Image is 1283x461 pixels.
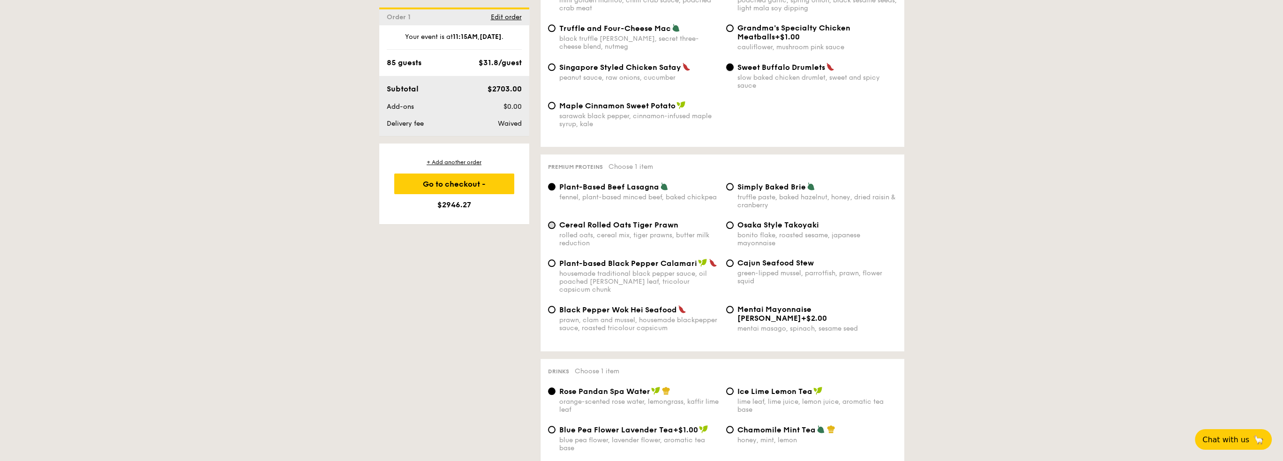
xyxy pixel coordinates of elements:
[608,163,653,171] span: Choose 1 item
[673,425,698,434] span: +$1.00
[660,182,668,190] img: icon-vegetarian.fe4039eb.svg
[491,13,522,21] span: Edit order
[737,398,897,414] div: lime leaf, lime juice, lemon juice, aromatic tea base
[503,103,521,111] span: $0.00
[813,386,823,395] img: icon-vegan.f8ff3823.svg
[559,24,671,33] span: Truffle and Four-Cheese Mac
[807,182,815,190] img: icon-vegetarian.fe4039eb.svg
[387,32,522,50] div: Your event is at , .
[559,316,719,332] div: prawn, clam and mussel, housemade blackpepper sauce, roasted tricolour capsicum
[548,164,603,170] span: Premium proteins
[487,84,521,93] span: $2703.00
[387,84,419,93] span: Subtotal
[548,24,555,32] input: Truffle and Four-Cheese Macblack truffle [PERSON_NAME], secret three-cheese blend, nutmeg
[548,63,555,71] input: Singapore Styled Chicken Sataypeanut sauce, raw onions, cucumber
[480,33,502,41] strong: [DATE]
[559,182,659,191] span: Plant-Based Beef Lasagna
[394,174,514,194] div: Go to checkout - $2946.27
[709,258,717,267] img: icon-spicy.37a8142b.svg
[737,231,897,247] div: bonito flake, roasted sesame, japanese mayonnaise
[672,23,680,32] img: icon-vegetarian.fe4039eb.svg
[497,120,521,128] span: Waived
[698,258,707,267] img: icon-vegan.f8ff3823.svg
[826,62,834,71] img: icon-spicy.37a8142b.svg
[726,183,734,190] input: Simply Baked Brietruffle paste, baked hazelnut, honey, dried raisin & cranberry
[559,35,719,51] div: black truffle [PERSON_NAME], secret three-cheese blend, nutmeg
[737,23,850,41] span: Grandma's Specialty Chicken Meatballs
[559,231,719,247] div: rolled oats, cereal mix, tiger prawns, butter milk reduction
[387,103,414,111] span: Add-ons
[559,259,697,268] span: Plant-based Black Pepper Calamari
[548,306,555,313] input: Black Pepper Wok Hei Seafoodprawn, clam and mussel, housemade blackpepper sauce, roasted tricolou...
[678,305,686,313] img: icon-spicy.37a8142b.svg
[726,221,734,229] input: Osaka Style Takoyakibonito flake, roasted sesame, japanese mayonnaise
[726,306,734,313] input: Mentai Mayonnaise [PERSON_NAME]+$2.00mentai masago, spinach, sesame seed
[817,425,825,433] img: icon-vegetarian.fe4039eb.svg
[548,183,555,190] input: Plant-Based Beef Lasagnafennel, plant-based minced beef, baked chickpea
[1202,435,1249,444] span: Chat with us
[737,63,825,72] span: Sweet Buffalo Drumlets
[559,387,650,396] span: Rose Pandan Spa Water
[737,436,897,444] div: honey, mint, lemon
[682,62,690,71] img: icon-spicy.37a8142b.svg
[662,386,670,395] img: icon-chef-hat.a58ddaea.svg
[387,57,421,68] div: 85 guests
[775,32,800,41] span: +$1.00
[559,63,681,72] span: Singapore Styled Chicken Satay
[737,258,814,267] span: Cajun Seafood Stew
[548,259,555,267] input: Plant-based Black Pepper Calamarihousemade traditional black pepper sauce, oil poached [PERSON_NA...
[726,426,734,433] input: Chamomile Mint Teahoney, mint, lemon
[737,425,816,434] span: Chamomile Mint Tea
[737,220,819,229] span: Osaka Style Takoyaki
[726,259,734,267] input: Cajun Seafood Stewgreen-lipped mussel, parrotfish, prawn, flower squid
[575,367,619,375] span: Choose 1 item
[1253,434,1264,445] span: 🦙
[801,314,827,323] span: +$2.00
[737,182,806,191] span: Simply Baked Brie
[559,101,675,110] span: Maple Cinnamon Sweet Potato
[548,426,555,433] input: Blue Pea Flower Lavender Tea+$1.00blue pea flower, lavender flower, aromatic tea base
[726,24,734,32] input: Grandma's Specialty Chicken Meatballs+$1.00cauliflower, mushroom pink sauce
[676,101,686,109] img: icon-vegan.f8ff3823.svg
[737,74,897,90] div: slow baked chicken drumlet, sweet and spicy sauce
[559,193,719,201] div: fennel, plant-based minced beef, baked chickpea
[559,220,678,229] span: Cereal Rolled Oats Tiger Prawn
[479,57,522,68] div: $31.8/guest
[548,368,569,375] span: Drinks
[559,74,719,82] div: peanut sauce, raw onions, cucumber
[737,193,897,209] div: truffle paste, baked hazelnut, honey, dried raisin & cranberry
[387,13,414,21] span: Order 1
[559,305,677,314] span: Black Pepper Wok Hei Seafood
[737,387,812,396] span: Ice Lime Lemon Tea
[548,221,555,229] input: Cereal Rolled Oats Tiger Prawnrolled oats, cereal mix, tiger prawns, butter milk reduction
[387,120,424,128] span: Delivery fee
[559,436,719,452] div: blue pea flower, lavender flower, aromatic tea base
[453,33,478,41] strong: 11:15AM
[737,269,897,285] div: green-lipped mussel, parrotfish, prawn, flower squid
[827,425,835,433] img: icon-chef-hat.a58ddaea.svg
[559,398,719,414] div: orange-scented rose water, lemongrass, kaffir lime leaf
[548,102,555,109] input: Maple Cinnamon Sweet Potatosarawak black pepper, cinnamon-infused maple syrup, kale
[737,305,811,323] span: Mentai Mayonnaise [PERSON_NAME]
[394,159,514,166] div: + Add another order
[548,387,555,395] input: Rose Pandan Spa Waterorange-scented rose water, lemongrass, kaffir lime leaf
[699,425,708,433] img: icon-vegan.f8ff3823.svg
[726,387,734,395] input: Ice Lime Lemon Tealime leaf, lime juice, lemon juice, aromatic tea base
[651,386,660,395] img: icon-vegan.f8ff3823.svg
[737,43,897,51] div: cauliflower, mushroom pink sauce
[559,270,719,294] div: housemade traditional black pepper sauce, oil poached [PERSON_NAME] leaf, tricolour capsicum chunk
[737,325,897,333] div: mentai masago, spinach, sesame seed
[1195,429,1272,450] button: Chat with us🦙
[559,112,719,128] div: sarawak black pepper, cinnamon-infused maple syrup, kale
[559,425,673,434] span: Blue Pea Flower Lavender Tea
[726,63,734,71] input: Sweet Buffalo Drumletsslow baked chicken drumlet, sweet and spicy sauce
